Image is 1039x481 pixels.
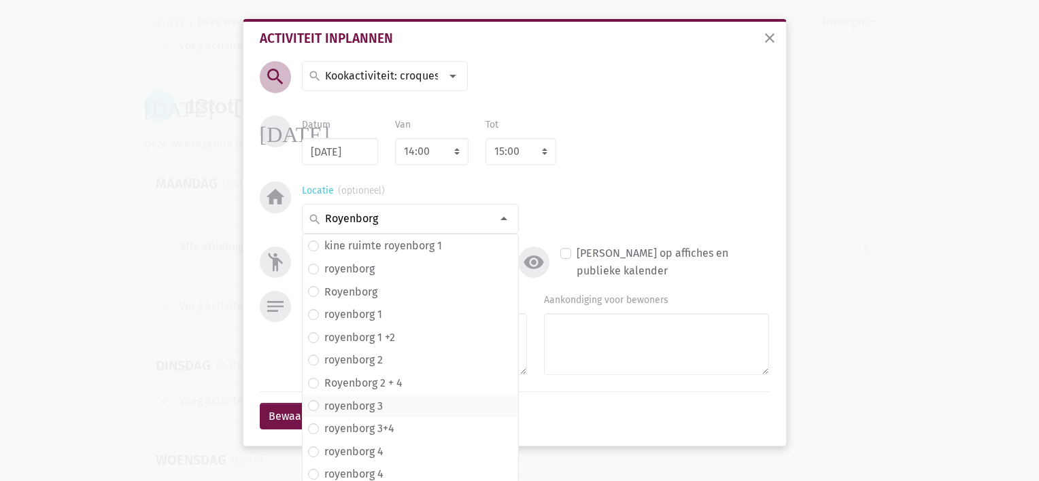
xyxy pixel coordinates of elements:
[577,245,769,279] label: [PERSON_NAME] op affiches en publieke kalender
[265,186,286,208] i: home
[324,237,442,255] label: kine ruimte royenborg 1
[762,30,778,46] span: close
[486,118,498,132] label: Tot
[260,120,330,142] i: [DATE]
[324,351,383,369] label: royenborg 2
[324,374,403,392] label: Royenborg 2 + 4
[324,443,384,461] label: royenborg 4
[544,293,668,308] label: Aankondiging voor bewoners
[260,403,314,430] button: Bewaar
[260,33,770,45] div: Activiteit inplannen
[302,118,330,132] label: Datum
[324,397,383,415] label: royenborg 3
[324,283,377,301] label: Royenborg
[395,118,411,132] label: Van
[324,306,382,323] label: royenborg 1
[265,251,286,273] i: emoji_people
[324,420,394,438] label: royenborg 3+4
[265,296,286,317] i: notes
[756,24,783,54] button: sluiten
[324,329,395,346] label: royenborg 1 +2
[323,67,441,85] input: Kookactiviteit: croques
[523,251,545,273] i: visibility
[324,260,375,278] label: royenborg
[302,183,385,198] label: Locatie
[265,66,286,88] i: search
